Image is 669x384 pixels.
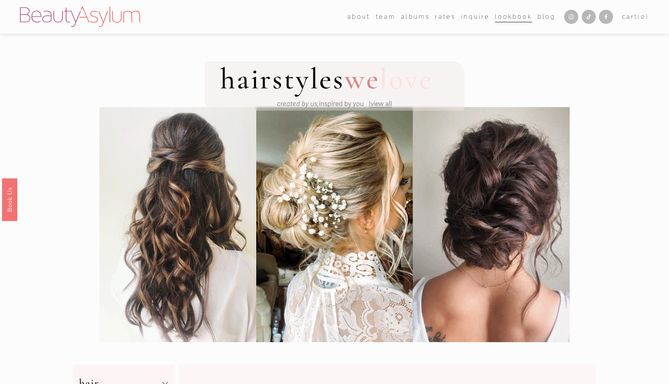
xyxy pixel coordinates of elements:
a: Instagram [564,10,578,24]
a: Rates [435,11,456,23]
a: folder dropdown [347,11,370,23]
a: albums [401,11,430,23]
img: Beauty Asylum | Bridal Hair &amp; Makeup Charlotte &amp; Atlanta [20,7,140,27]
span: ( ) [638,13,649,20]
a: 0 items in cart [622,12,649,22]
a: Lookbook [495,11,532,23]
a: folder dropdown [376,11,396,23]
a: Book Us [2,178,17,221]
a: Blog [538,11,556,23]
em: created by us, [277,100,319,108]
a: TikTok [582,10,596,24]
img: charlotte-hairstylist.jpeg [256,107,413,342]
span: we [345,61,380,97]
span: about [347,12,370,22]
a: view all [370,100,392,108]
span: team [376,12,396,22]
a: Facebook [599,10,613,24]
span: 0 [641,13,646,20]
h2: hairstyles [220,65,433,94]
img: Charleston-wedding-hair.jpg [413,107,589,342]
a: Inquire [461,11,490,23]
span: love [379,61,432,97]
span: inspired by you | [277,100,370,108]
img: Atlanta-wedding-hair.jpg [99,107,256,342]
